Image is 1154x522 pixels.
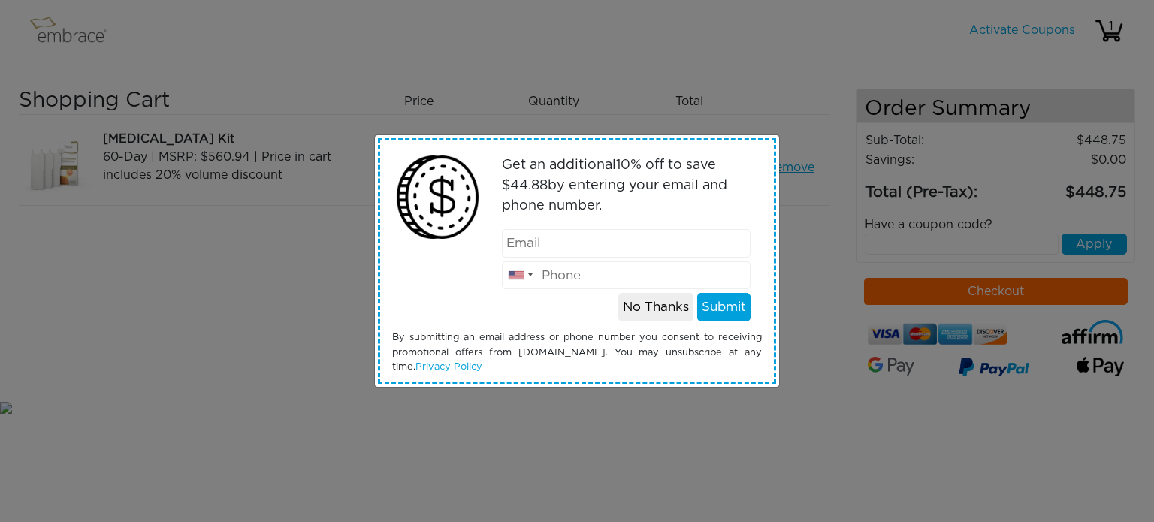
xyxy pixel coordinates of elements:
input: Email [502,229,751,258]
p: Get an additional % off to save $ by entering your email and phone number. [502,155,751,216]
span: 44.88 [510,179,548,192]
button: No Thanks [618,293,693,321]
span: 10 [616,158,630,172]
img: money2.png [388,148,487,246]
div: By submitting an email address or phone number you consent to receiving promotional offers from [... [381,330,773,374]
button: Submit [697,293,751,321]
input: Phone [502,261,751,290]
a: Privacy Policy [415,362,482,372]
div: United States: +1 [503,262,537,289]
